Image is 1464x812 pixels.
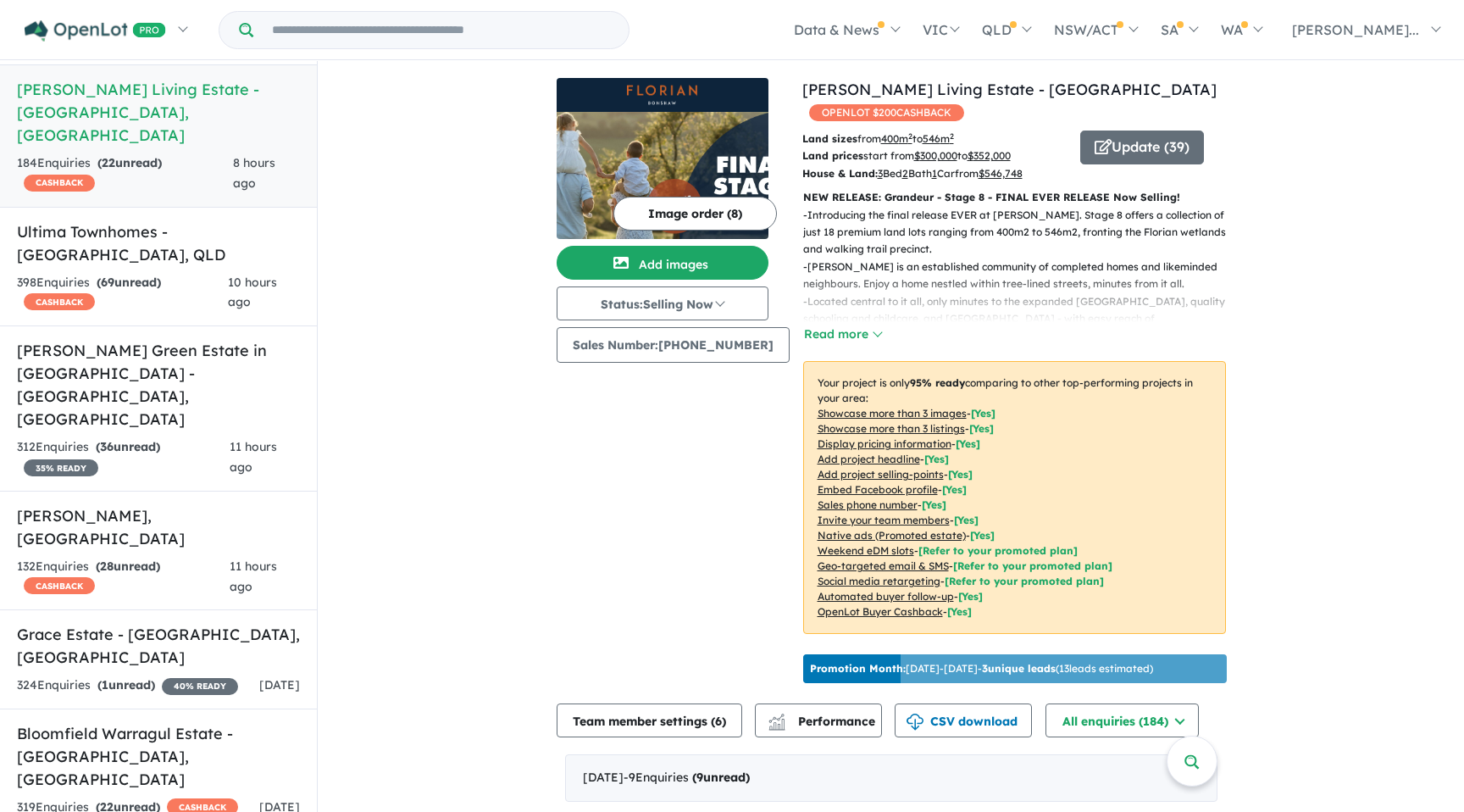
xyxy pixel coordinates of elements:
span: [Yes] [958,590,983,603]
button: All enquiries (184) [1045,704,1199,737]
span: OPENLOT $ 200 CASHBACK [809,104,964,121]
div: 312 Enquir ies [17,437,230,478]
u: $ 546,748 [979,167,1023,180]
button: Image order (8) [613,197,777,231]
span: [DATE] [259,677,300,692]
span: 36 [100,439,114,454]
img: download icon [907,714,923,731]
h5: [PERSON_NAME] , [GEOGRAPHIC_DATA] [17,504,300,550]
b: Promotion Month: [810,662,906,675]
div: 398 Enquir ies [17,273,228,314]
p: NEW RELEASE: Grandeur - Stage 8 - FINAL EVER RELEASE Now Selling! [803,189,1226,206]
u: Invite your team members [818,514,950,526]
u: Weekend eDM slots [818,544,914,557]
u: 400 m [881,132,912,145]
b: 3 unique leads [982,662,1056,675]
u: $ 300,000 [914,149,957,162]
a: [PERSON_NAME] Living Estate - [GEOGRAPHIC_DATA] [802,80,1217,99]
div: [DATE] [565,754,1217,802]
span: [ Yes ] [969,422,994,435]
span: CASHBACK [24,293,95,310]
p: start from [802,147,1067,164]
p: - [PERSON_NAME] is an established community of completed homes and likeminded neighbours. Enjoy a... [803,259,1239,293]
u: Embed Facebook profile [818,483,938,496]
b: Land sizes [802,132,857,145]
button: Update (39) [1080,131,1204,164]
span: 6 [715,714,722,729]
span: [Refer to your promoted plan] [953,559,1112,572]
span: 40 % READY [162,678,238,695]
u: Add project selling-points [818,468,944,481]
u: Showcase more than 3 listings [818,422,965,435]
b: Land prices [802,149,863,162]
span: [PERSON_NAME]... [1292,21,1419,38]
u: Automated buyer follow-up [818,590,954,603]
span: [ Yes ] [948,468,973,481]
sup: 2 [950,131,954,141]
span: 11 hours ago [230,439,277,475]
strong: ( unread) [97,155,162,170]
input: Try estate name, suburb, builder or developer [257,12,625,48]
u: Social media retargeting [818,575,940,587]
span: CASHBACK [24,175,95,192]
img: Openlot PRO Logo White [25,20,166,42]
span: [ Yes ] [924,453,949,465]
button: Add images [557,246,768,280]
span: [Refer to your promoted plan] [945,575,1104,587]
h5: Ultima Townhomes - [GEOGRAPHIC_DATA] , QLD [17,220,300,266]
span: Performance [771,714,875,729]
u: OpenLot Buyer Cashback [818,605,943,618]
span: to [912,132,954,145]
p: [DATE] - [DATE] - ( 13 leads estimated) [810,661,1153,676]
u: Sales phone number [818,498,918,511]
button: Read more [803,325,883,344]
button: Team member settings (6) [557,704,742,737]
u: Native ads (Promoted estate) [818,529,966,542]
b: House & Land: [802,167,878,180]
div: 184 Enquir ies [17,153,233,194]
span: [Yes] [947,605,972,618]
span: 69 [101,275,114,290]
img: Florian Living Estate - Bonshaw [557,112,768,239]
span: to [957,149,1011,162]
h5: Bloomfield Warragul Estate - [GEOGRAPHIC_DATA] , [GEOGRAPHIC_DATA] [17,722,300,791]
div: 324 Enquir ies [17,676,238,696]
span: 22 [102,155,115,170]
span: CASHBACK [24,577,95,594]
p: - Introducing the final release EVER at [PERSON_NAME]. Stage 8 offers a collection of just 18 pre... [803,207,1239,259]
span: 10 hours ago [228,275,277,310]
span: [ Yes ] [922,498,946,511]
p: Bed Bath Car from [802,165,1067,182]
strong: ( unread) [692,770,750,785]
button: Performance [755,704,882,737]
span: [ Yes ] [942,483,967,496]
span: 8 hours ago [233,155,275,191]
h5: [PERSON_NAME] Green Estate in [GEOGRAPHIC_DATA] - [GEOGRAPHIC_DATA] , [GEOGRAPHIC_DATA] [17,339,300,431]
span: [ Yes ] [956,437,980,450]
span: 1 [102,677,108,692]
span: [Yes] [970,529,995,542]
h5: Grace Estate - [GEOGRAPHIC_DATA] , [GEOGRAPHIC_DATA] [17,623,300,669]
p: from [802,131,1067,147]
span: [ Yes ] [971,407,995,420]
span: 35 % READY [24,459,98,476]
strong: ( unread) [97,677,155,692]
span: 28 [100,559,114,574]
u: 3 [878,167,883,180]
span: 11 hours ago [230,559,277,594]
u: $ 352,000 [968,149,1011,162]
u: 546 m [923,132,954,145]
p: - Located central to it all, only minutes to the expanded [GEOGRAPHIC_DATA], quality schooling an... [803,293,1239,345]
u: 1 [932,167,937,180]
h5: [PERSON_NAME] Living Estate - [GEOGRAPHIC_DATA] , [GEOGRAPHIC_DATA] [17,78,300,147]
div: 132 Enquir ies [17,557,230,598]
span: 9 [696,770,703,785]
img: bar-chart.svg [768,719,785,730]
u: 2 [902,167,908,180]
img: Florian Living Estate - Bonshaw Logo [563,85,762,105]
strong: ( unread) [96,559,160,574]
u: Geo-targeted email & SMS [818,559,949,572]
u: Showcase more than 3 images [818,407,967,420]
b: 95 % ready [910,376,965,389]
u: Add project headline [818,453,920,465]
